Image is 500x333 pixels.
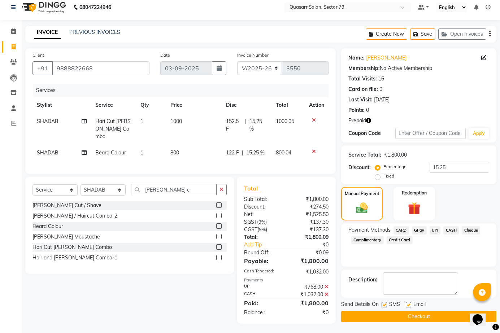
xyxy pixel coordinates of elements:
div: [PERSON_NAME] Moustache [32,233,100,241]
iframe: chat widget [470,304,493,326]
span: Complimentary [351,236,384,244]
span: SMS [389,301,400,310]
span: Credit Card [387,236,413,244]
label: Manual Payment [345,190,379,197]
div: Description: [348,276,377,284]
span: 800.04 [276,149,291,156]
div: ₹1,032.00 [286,291,334,298]
label: Fixed [383,173,394,179]
span: Hari Cut [PERSON_NAME] Combo [95,118,131,140]
span: 15.25 % [249,118,267,133]
div: [PERSON_NAME] Cut / Shave [32,202,101,209]
div: ₹137.30 [286,226,334,233]
div: Hair and [PERSON_NAME] Combo-1 [32,254,117,262]
input: Search by Name/Mobile/Email/Code [52,61,149,75]
span: CGST [244,226,257,233]
div: Total: [239,233,286,241]
div: ₹1,525.50 [286,211,334,218]
div: 0 [366,106,369,114]
div: Card on file: [348,86,378,93]
div: UPI [239,283,286,291]
div: Discount: [348,164,371,171]
div: No Active Membership [348,65,489,72]
div: ₹768.00 [286,283,334,291]
div: 0 [379,86,382,93]
div: [DATE] [374,96,390,104]
div: Coupon Code [348,130,395,137]
span: 15.25 % [246,149,265,157]
div: Hari Cut [PERSON_NAME] Combo [32,244,112,251]
span: GPay [412,226,427,235]
img: _cash.svg [352,201,371,215]
span: SHADAB [37,118,58,124]
button: Apply [469,128,489,139]
th: Qty [136,97,166,113]
div: Payable: [239,257,286,265]
div: Balance : [239,309,286,316]
div: ₹1,800.00 [286,257,334,265]
label: Percentage [383,163,406,170]
div: ₹274.50 [286,203,334,211]
label: Redemption [402,190,427,196]
button: Save [410,29,435,40]
div: 16 [378,75,384,83]
div: Services [33,84,334,97]
span: CARD [394,226,409,235]
div: Cash Tendered: [239,268,286,276]
div: ( ) [239,226,286,233]
a: [PERSON_NAME] [366,54,406,62]
div: Membership: [348,65,380,72]
label: Client [32,52,44,58]
div: ₹0 [286,309,334,316]
div: Points: [348,106,365,114]
span: 9% [259,227,266,232]
div: Last Visit: [348,96,373,104]
div: Discount: [239,203,286,211]
span: 1 [140,118,143,124]
div: Net: [239,211,286,218]
div: ₹0 [294,241,334,249]
div: ₹1,800.00 [384,151,407,159]
span: | [242,149,243,157]
th: Service [91,97,136,113]
button: Open Invoices [438,29,486,40]
span: Prepaid [348,117,366,124]
div: Beard Colour [32,223,63,230]
span: 152.5 F [226,118,242,133]
div: Sub Total: [239,196,286,203]
div: ₹1,032.00 [286,268,334,276]
div: ₹1,800.09 [286,233,334,241]
th: Disc [222,97,271,113]
div: ₹137.30 [286,218,334,226]
input: Enter Offer / Coupon Code [395,128,466,139]
span: Cheque [462,226,480,235]
a: INVOICE [34,26,61,39]
span: | [245,118,247,133]
th: Price [166,97,222,113]
a: PREVIOUS INVOICES [69,29,120,35]
span: Total [244,185,261,192]
span: Payment Methods [348,226,391,234]
div: Round Off: [239,249,286,257]
span: SGST [244,219,257,225]
img: _gift.svg [404,201,424,216]
span: Email [413,301,426,310]
span: CASH [443,226,459,235]
span: 1 [140,149,143,156]
button: Checkout [341,311,496,322]
div: Service Total: [348,151,381,159]
span: SHADAB [37,149,58,156]
div: CASH [239,291,286,298]
input: Search or Scan [131,184,217,195]
div: Paid: [239,299,286,307]
span: 1000.05 [276,118,294,124]
span: UPI [430,226,441,235]
span: 9% [258,219,265,225]
div: [PERSON_NAME] / Haircut Combo-2 [32,212,117,220]
th: Stylist [32,97,91,113]
a: Add Tip [239,241,294,249]
div: ( ) [239,218,286,226]
button: +91 [32,61,53,75]
th: Action [305,97,329,113]
span: Beard Colour [95,149,126,156]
